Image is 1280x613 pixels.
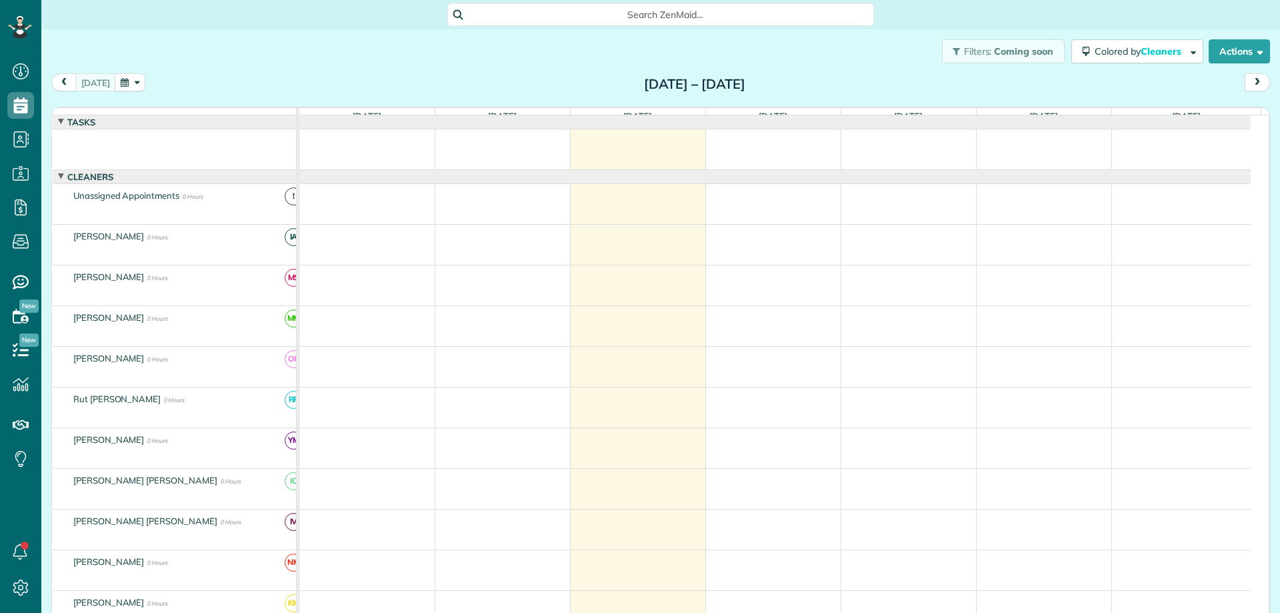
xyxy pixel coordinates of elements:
[1141,45,1183,57] span: Cleaners
[75,73,116,91] button: [DATE]
[147,600,167,607] span: 0 Hours
[1245,73,1270,91] button: next
[285,228,303,246] span: IA
[71,597,147,608] span: [PERSON_NAME]
[147,356,167,363] span: 0 Hours
[182,193,203,200] span: 0 Hours
[147,315,167,322] span: 0 Hours
[485,111,519,121] span: [DATE]
[220,478,241,485] span: 0 Hours
[285,472,303,490] span: IC
[611,77,778,91] h2: [DATE] – [DATE]
[621,111,655,121] span: [DATE]
[19,334,39,347] span: New
[285,350,303,368] span: OP
[19,299,39,313] span: New
[71,312,147,323] span: [PERSON_NAME]
[65,117,98,127] span: Tasks
[285,391,303,409] span: RP
[51,73,77,91] button: prev
[147,233,167,241] span: 0 Hours
[147,559,167,566] span: 0 Hours
[285,310,303,328] span: MM
[147,437,167,444] span: 0 Hours
[1071,39,1203,63] button: Colored byCleaners
[71,434,147,445] span: [PERSON_NAME]
[1209,39,1270,63] button: Actions
[285,513,303,531] span: IV
[71,475,220,486] span: [PERSON_NAME] [PERSON_NAME]
[71,556,147,567] span: [PERSON_NAME]
[71,190,182,201] span: Unassigned Appointments
[285,187,303,205] span: !
[964,45,992,57] span: Filters:
[285,594,303,612] span: KM
[1169,111,1203,121] span: [DATE]
[994,45,1054,57] span: Coming soon
[756,111,790,121] span: [DATE]
[285,432,303,450] span: YM
[71,231,147,241] span: [PERSON_NAME]
[350,111,384,121] span: [DATE]
[891,111,925,121] span: [DATE]
[163,396,184,404] span: 0 Hours
[1027,111,1061,121] span: [DATE]
[65,171,116,182] span: Cleaners
[71,353,147,364] span: [PERSON_NAME]
[285,269,303,287] span: MS
[1095,45,1186,57] span: Colored by
[220,518,241,526] span: 0 Hours
[285,554,303,572] span: NM
[71,271,147,282] span: [PERSON_NAME]
[147,274,167,281] span: 0 Hours
[71,394,163,404] span: Rut [PERSON_NAME]
[71,516,220,526] span: [PERSON_NAME] [PERSON_NAME]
